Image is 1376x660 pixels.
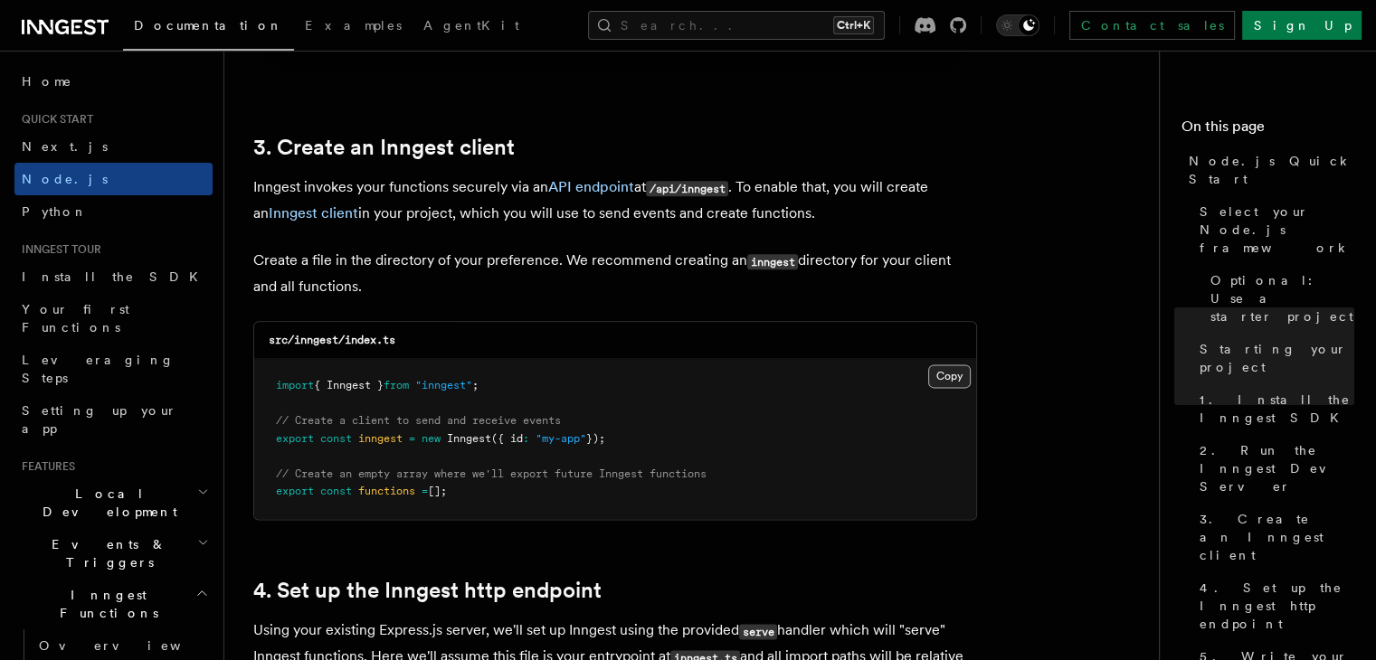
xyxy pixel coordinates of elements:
[253,248,977,299] p: Create a file in the directory of your preference. We recommend creating an directory for your cl...
[22,139,108,154] span: Next.js
[14,344,213,394] a: Leveraging Steps
[276,485,314,497] span: export
[134,18,283,33] span: Documentation
[1200,391,1354,427] span: 1. Install the Inngest SDK
[1200,340,1354,376] span: Starting your project
[1192,383,1354,434] a: 1. Install the Inngest SDK
[928,364,971,388] button: Copy
[1200,579,1354,633] span: 4. Set up the Inngest http endpoint
[739,624,777,639] code: serve
[1181,145,1354,195] a: Node.js Quick Start
[1192,503,1354,571] a: 3. Create an Inngest client
[123,5,294,51] a: Documentation
[253,135,515,160] a: 3. Create an Inngest client
[523,432,529,445] span: :
[14,485,197,521] span: Local Development
[996,14,1039,36] button: Toggle dark mode
[548,178,634,195] a: API endpoint
[320,485,352,497] span: const
[833,16,874,34] kbd: Ctrl+K
[1192,571,1354,640] a: 4. Set up the Inngest http endpoint
[39,638,225,653] span: Overview
[1192,333,1354,383] a: Starting your project
[14,293,213,344] a: Your first Functions
[423,18,519,33] span: AgentKit
[1069,11,1235,40] a: Contact sales
[1210,271,1354,325] span: Optional: Use a starter project
[14,112,93,127] span: Quick start
[413,5,530,49] a: AgentKit
[276,432,314,445] span: export
[269,334,395,346] code: src/inngest/index.ts
[1192,434,1354,503] a: 2. Run the Inngest Dev Server
[447,432,491,445] span: Inngest
[305,18,402,33] span: Examples
[14,65,213,98] a: Home
[253,174,977,226] p: Inngest invokes your functions securely via an at . To enable that, you will create an in your pr...
[22,72,72,90] span: Home
[276,467,707,480] span: // Create an empty array where we'll export future Inngest functions
[1203,264,1354,333] a: Optional: Use a starter project
[14,535,197,571] span: Events & Triggers
[422,432,441,445] span: new
[253,578,602,603] a: 4. Set up the Inngest http endpoint
[14,459,75,474] span: Features
[384,379,409,391] span: from
[358,432,403,445] span: inngest
[1189,152,1354,188] span: Node.js Quick Start
[14,260,213,293] a: Install the SDK
[14,163,213,195] a: Node.js
[22,269,209,284] span: Install the SDK
[14,528,213,579] button: Events & Triggers
[22,172,108,186] span: Node.js
[14,394,213,445] a: Setting up your app
[536,432,586,445] span: "my-app"
[22,353,175,385] span: Leveraging Steps
[14,586,195,622] span: Inngest Functions
[14,195,213,228] a: Python
[428,485,447,497] span: [];
[409,432,415,445] span: =
[14,242,101,257] span: Inngest tour
[294,5,413,49] a: Examples
[1200,203,1354,257] span: Select your Node.js framework
[14,130,213,163] a: Next.js
[1192,195,1354,264] a: Select your Node.js framework
[491,432,523,445] span: ({ id
[14,477,213,528] button: Local Development
[1200,510,1354,564] span: 3. Create an Inngest client
[276,379,314,391] span: import
[276,414,561,427] span: // Create a client to send and receive events
[320,432,352,445] span: const
[422,485,428,497] span: =
[22,204,88,219] span: Python
[472,379,479,391] span: ;
[586,432,605,445] span: });
[646,181,728,196] code: /api/inngest
[1181,116,1354,145] h4: On this page
[314,379,384,391] span: { Inngest }
[358,485,415,497] span: functions
[588,11,885,40] button: Search...Ctrl+K
[14,579,213,629] button: Inngest Functions
[22,302,129,335] span: Your first Functions
[1242,11,1362,40] a: Sign Up
[747,254,798,269] code: inngest
[1200,441,1354,495] span: 2. Run the Inngest Dev Server
[269,204,358,222] a: Inngest client
[22,403,177,436] span: Setting up your app
[415,379,472,391] span: "inngest"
